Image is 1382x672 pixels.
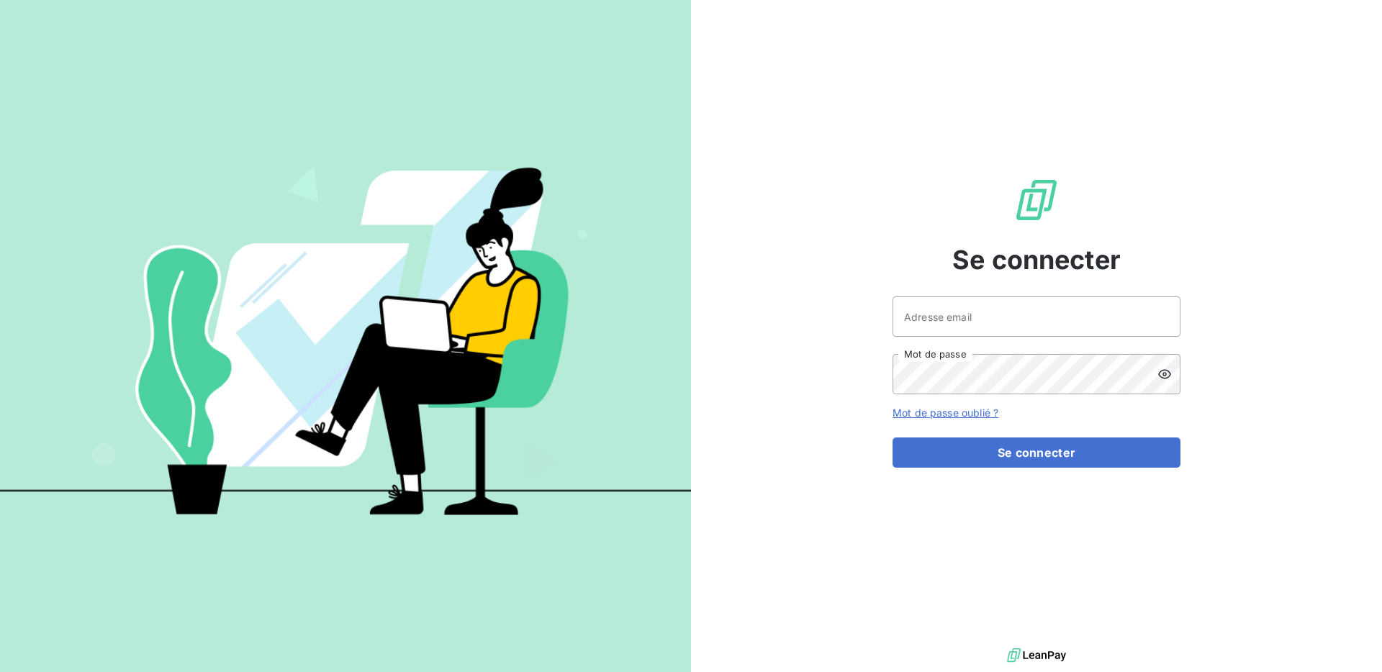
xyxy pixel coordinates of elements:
[893,296,1180,337] input: placeholder
[1013,177,1060,223] img: Logo LeanPay
[1007,645,1066,666] img: logo
[893,407,998,419] a: Mot de passe oublié ?
[893,437,1180,468] button: Se connecter
[952,240,1121,279] span: Se connecter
